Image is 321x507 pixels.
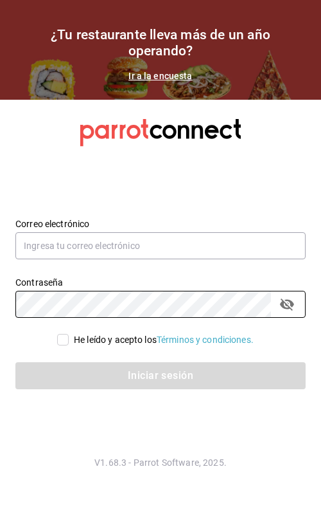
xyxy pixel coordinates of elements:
[15,277,306,286] label: Contraseña
[74,333,254,347] div: He leído y acepto los
[276,293,298,315] button: passwordField
[15,456,306,469] p: V1.68.3 - Parrot Software, 2025.
[128,71,192,81] a: Ir a la encuesta
[15,219,306,228] label: Correo electrónico
[15,232,306,259] input: Ingresa tu correo electrónico
[157,335,254,345] a: Términos y condiciones.
[32,27,289,59] h1: ¿Tu restaurante lleva más de un año operando?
